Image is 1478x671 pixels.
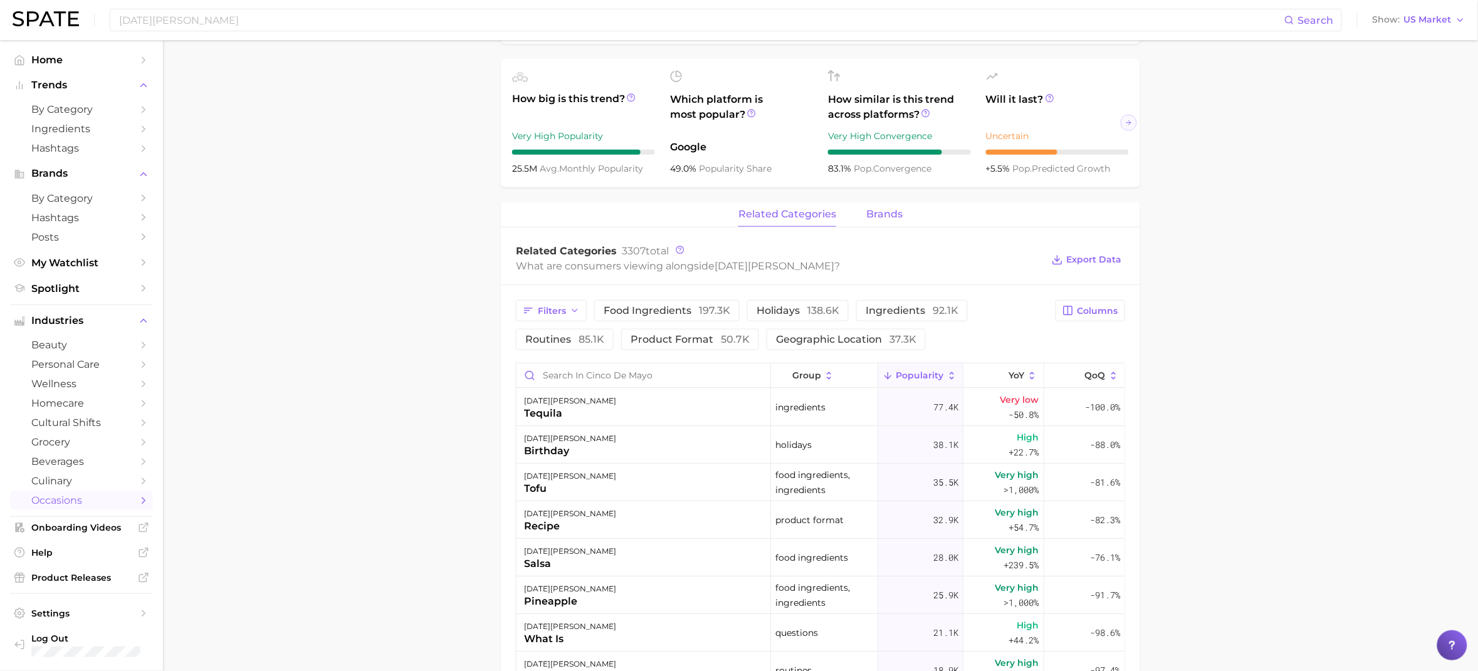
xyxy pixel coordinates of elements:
span: Show [1373,16,1400,23]
span: product format [775,512,844,528]
span: 3307 [622,245,646,257]
span: -88.0% [1090,437,1120,452]
span: Industries [31,315,132,326]
a: Product Releases [10,568,153,587]
span: -100.0% [1085,400,1120,415]
span: 197.3k [699,304,730,316]
button: Popularity [878,363,963,388]
div: 8 / 10 [828,150,971,155]
span: US Market [1404,16,1452,23]
span: 38.1k [933,437,958,452]
span: questions [775,625,818,640]
img: SPATE [13,11,79,26]
span: -76.1% [1090,550,1120,565]
a: Ingredients [10,119,153,138]
span: related categories [738,209,836,220]
span: Trends [31,80,132,91]
div: 9 / 10 [512,150,655,155]
button: Columns [1056,300,1125,321]
span: Very high [995,543,1039,558]
span: holidays [757,306,839,316]
a: Hashtags [10,208,153,227]
div: tequila [524,406,616,421]
span: predicted growth [1013,163,1111,174]
span: geographic location [776,335,916,345]
span: food ingredients, ingredients [775,580,873,610]
span: -82.3% [1090,512,1120,528]
span: Which platform is most popular? [670,92,813,133]
span: My Watchlist [31,257,132,269]
span: >1,000% [1004,596,1039,608]
a: grocery [10,432,153,452]
span: grocery [31,436,132,448]
a: personal care [10,355,153,374]
span: -91.7% [1090,588,1120,603]
span: High [1017,430,1039,445]
span: cultural shifts [31,417,132,429]
button: [DATE][PERSON_NAME]birthdayholidays38.1kHigh+22.7%-88.0% [516,426,1124,464]
a: Help [10,543,153,562]
button: Trends [10,76,153,95]
span: Filters [538,306,566,316]
span: 92.1k [933,304,958,316]
div: what is [524,632,616,647]
span: -50.8% [1009,407,1039,422]
div: Very High Convergence [828,128,971,143]
span: Related Categories [516,245,617,257]
span: 77.4k [933,400,958,415]
span: Hashtags [31,142,132,154]
span: 25.5m [512,163,540,174]
button: [DATE][PERSON_NAME]what isquestions21.1kHigh+44.2%-98.6% [516,614,1124,652]
a: by Category [10,100,153,119]
abbr: popularity index [854,163,873,174]
span: 138.6k [807,304,839,316]
span: How big is this trend? [512,91,655,122]
a: cultural shifts [10,413,153,432]
span: Export Data [1067,254,1122,265]
span: 35.5k [933,475,958,490]
div: salsa [524,556,616,571]
span: 21.1k [933,625,958,640]
button: [DATE][PERSON_NAME]recipeproduct format32.9kVery high+54.7%-82.3% [516,501,1124,539]
div: What are consumers viewing alongside ? [516,257,1042,274]
span: Onboarding Videos [31,522,132,533]
span: 85.1k [579,333,604,345]
span: beverages [31,455,132,467]
a: beauty [10,335,153,355]
span: Very high [995,655,1039,670]
div: Very High Popularity [512,128,655,143]
span: Very high [995,580,1039,595]
span: How similar is this trend across platforms? [828,92,971,122]
div: [DATE][PERSON_NAME] [524,506,616,521]
span: food ingredients [775,550,848,565]
span: ingredients [775,400,825,415]
span: group [792,370,821,380]
span: food ingredients, ingredients [775,467,873,497]
a: beverages [10,452,153,471]
span: 25.9k [933,588,958,603]
span: Hashtags [31,212,132,224]
a: Home [10,50,153,70]
span: QoQ [1085,370,1106,380]
span: wellness [31,378,132,390]
span: by Category [31,103,132,115]
span: monthly popularity [540,163,643,174]
span: Search [1298,14,1334,26]
a: Hashtags [10,138,153,158]
div: [DATE][PERSON_NAME] [524,619,616,634]
span: +44.2% [1009,633,1039,648]
span: Google [670,140,813,155]
div: [DATE][PERSON_NAME] [524,581,616,596]
button: [DATE][PERSON_NAME]tofufood ingredients, ingredients35.5kVery high>1,000%-81.6% [516,464,1124,501]
button: Export Data [1049,251,1125,269]
span: Will it last? [986,92,1129,122]
span: Very high [995,467,1039,482]
span: Very high [995,505,1039,520]
a: Onboarding Videos [10,518,153,537]
span: Popularity [896,370,944,380]
button: ShowUS Market [1370,12,1469,28]
span: 28.0k [933,550,958,565]
span: -81.6% [1090,475,1120,490]
span: +239.5% [1004,558,1039,573]
span: convergence [854,163,931,174]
